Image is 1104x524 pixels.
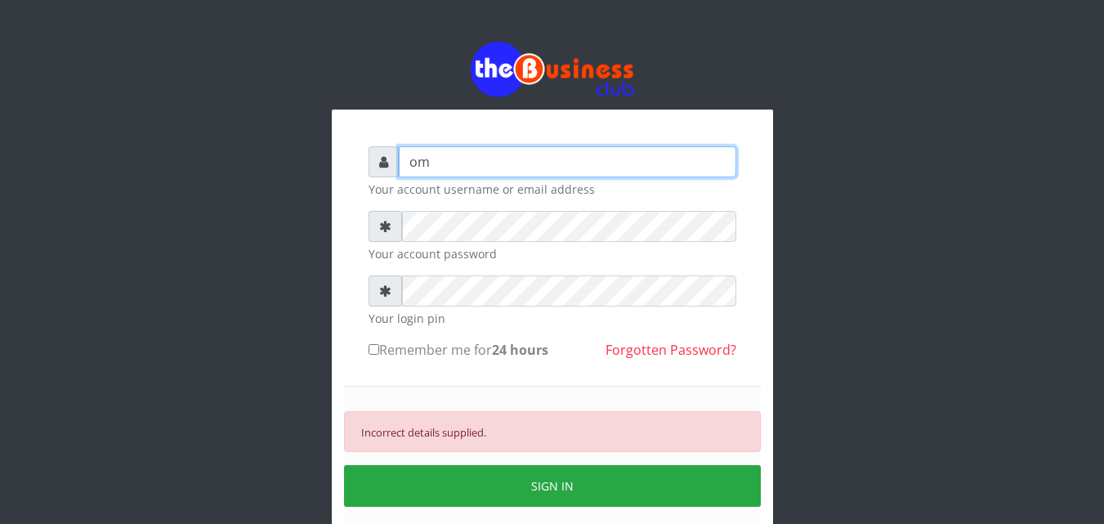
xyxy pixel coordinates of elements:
[344,465,761,507] button: SIGN IN
[369,340,548,360] label: Remember me for
[399,146,736,177] input: Username or email address
[369,310,736,327] small: Your login pin
[361,425,486,440] small: Incorrect details supplied.
[369,181,736,198] small: Your account username or email address
[369,344,379,355] input: Remember me for24 hours
[369,245,736,262] small: Your account password
[492,341,548,359] b: 24 hours
[606,341,736,359] a: Forgotten Password?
